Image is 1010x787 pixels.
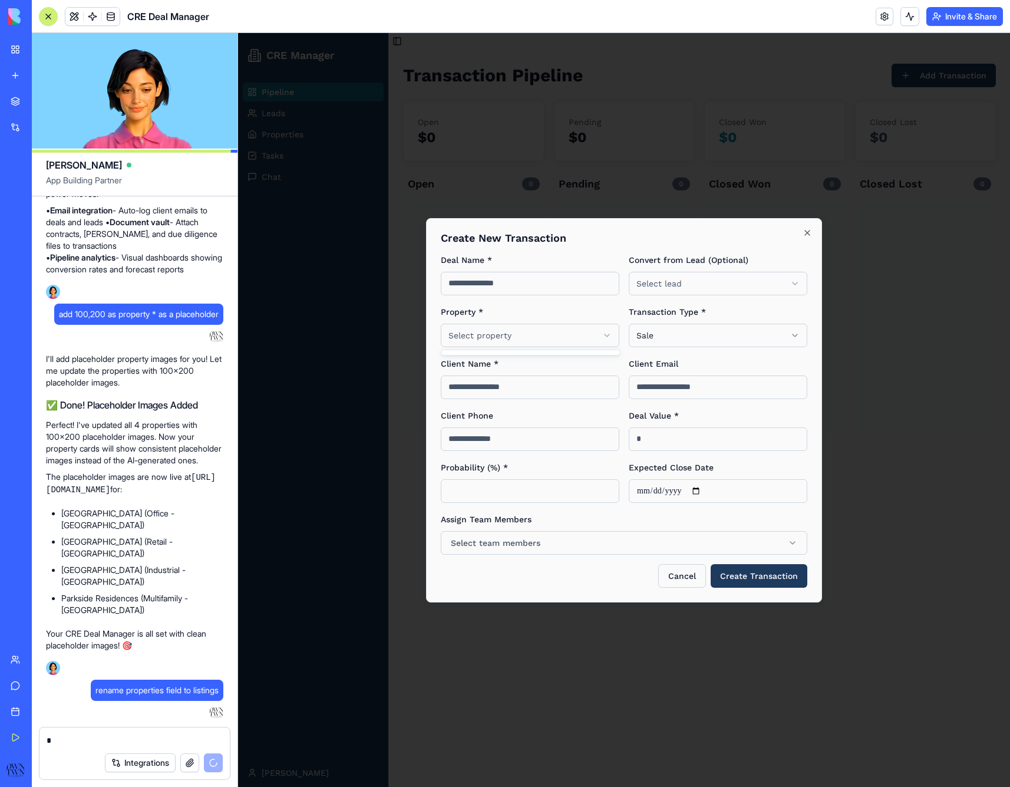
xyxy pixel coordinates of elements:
[46,174,223,196] span: App Building Partner
[46,661,60,675] img: Ella_00000_wcx2te.png
[926,7,1003,26] button: Invite & Share
[95,684,219,696] span: rename properties field to listings
[8,8,81,25] img: logo
[209,330,223,344] img: ACg8ocLZlWwsaY0KeWuVx4Gx3F4YhVUnQnqK3hXZHGjLUyS3e9QNChpq=s96-c
[50,252,115,262] strong: Pipeline analytics
[61,508,223,531] li: [GEOGRAPHIC_DATA] (Office - [GEOGRAPHIC_DATA])
[46,158,122,172] span: [PERSON_NAME]
[61,536,223,559] li: [GEOGRAPHIC_DATA] (Retail - [GEOGRAPHIC_DATA])
[46,628,223,651] p: Your CRE Deal Manager is all set with clean placeholder images! 🎯
[46,205,223,275] p: • - Auto-log client emails to deals and leads • - Attach contracts, [PERSON_NAME], and due dilige...
[46,398,223,412] h2: ✅ Done! Placeholder Images Added
[46,419,223,466] p: Perfect! I've updated all 4 properties with 100x200 placeholder images. Now your property cards w...
[46,353,223,388] p: I'll add placeholder property images for you! Let me update the properties with 100x200 placehold...
[6,761,25,780] img: ACg8ocLZlWwsaY0KeWuVx4Gx3F4YhVUnQnqK3hXZHGjLUyS3e9QNChpq=s96-c
[127,9,209,24] span: CRE Deal Manager
[61,592,223,616] li: Parkside Residences (Multifamily - [GEOGRAPHIC_DATA])
[110,217,170,227] strong: Document vault
[105,753,176,772] button: Integrations
[59,308,219,320] span: add 100,200 as property * as a placeholder
[50,205,113,215] strong: Email integration
[61,564,223,588] li: [GEOGRAPHIC_DATA] (Industrial - [GEOGRAPHIC_DATA])
[46,285,60,299] img: Ella_00000_wcx2te.png
[46,471,223,496] p: The placeholder images are now live at for:
[209,706,223,720] img: ACg8ocLZlWwsaY0KeWuVx4Gx3F4YhVUnQnqK3hXZHGjLUyS3e9QNChpq=s96-c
